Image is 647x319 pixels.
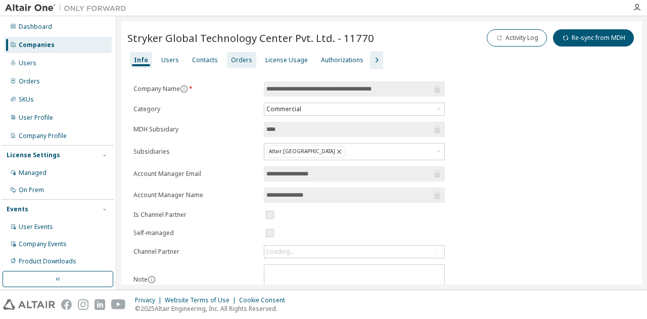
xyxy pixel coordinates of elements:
div: Altair [GEOGRAPHIC_DATA] [264,144,444,160]
div: Loading... [266,248,295,256]
img: instagram.svg [78,299,88,310]
div: User Events [19,223,53,231]
label: MDH Subsidary [133,125,258,133]
div: Website Terms of Use [165,296,239,304]
div: Authorizations [321,56,363,64]
img: Altair One [5,3,131,13]
div: Loading... [264,246,444,258]
label: Account Manager Email [133,170,258,178]
div: Commercial [264,103,444,115]
div: Orders [19,77,40,85]
div: Commercial [265,104,303,115]
label: Channel Partner [133,248,258,256]
span: Stryker Global Technology Center Pvt. Ltd. - 11770 [127,31,374,45]
div: Cookie Consent [239,296,291,304]
div: Contacts [192,56,218,64]
img: youtube.svg [111,299,126,310]
div: Product Downloads [19,257,76,265]
label: Category [133,105,258,113]
button: Activity Log [487,29,547,47]
label: Self-managed [133,229,258,237]
div: Users [161,56,179,64]
div: License Settings [7,151,60,159]
img: linkedin.svg [95,299,105,310]
div: Orders [231,56,252,64]
p: © 2025 Altair Engineering, Inc. All Rights Reserved. [135,304,291,313]
div: License Usage [265,56,308,64]
div: Users [19,59,36,67]
label: Company Name [133,85,258,93]
label: Account Manager Name [133,191,258,199]
div: Managed [19,169,47,177]
div: Company Events [19,240,67,248]
div: Info [134,56,148,64]
button: information [148,276,156,284]
div: Privacy [135,296,165,304]
div: On Prem [19,186,44,194]
div: User Profile [19,114,53,122]
div: Companies [19,41,55,49]
div: Company Profile [19,132,67,140]
div: Events [7,205,28,213]
img: altair_logo.svg [3,299,55,310]
div: Dashboard [19,23,52,31]
label: Note [133,275,148,284]
label: Is Channel Partner [133,211,258,219]
div: Altair [GEOGRAPHIC_DATA] [266,146,346,158]
label: Subsidiaries [133,148,258,156]
div: SKUs [19,96,34,104]
button: Re-sync from MDH [553,29,634,47]
button: information [180,85,188,93]
img: facebook.svg [61,299,72,310]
